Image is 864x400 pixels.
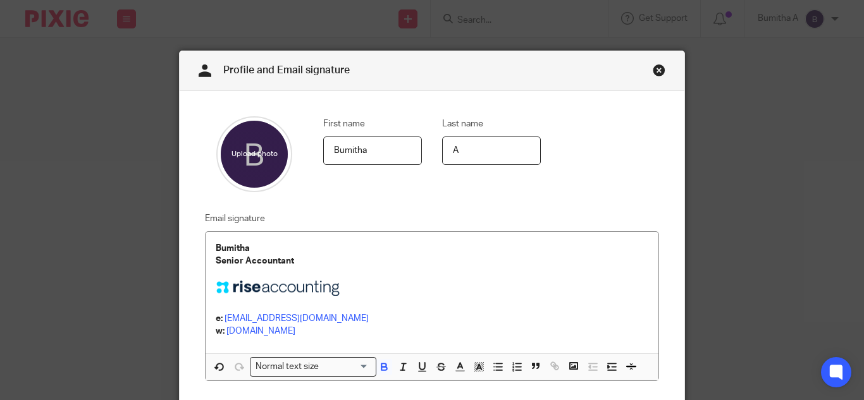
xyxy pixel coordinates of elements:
input: Search for option [323,360,369,373]
strong: Bumitha [216,244,250,253]
label: Last name [442,118,483,130]
img: Image [216,281,342,296]
span: Profile and Email signature [223,65,350,75]
span: Normal text size [253,360,322,373]
label: First name [323,118,365,130]
strong: Senior Accountant [216,257,294,265]
div: Search for option [250,357,376,377]
a: [EMAIL_ADDRESS][DOMAIN_NAME] [225,314,369,323]
label: Email signature [205,212,265,225]
a: [DOMAIN_NAME] [226,327,295,336]
a: Close this dialog window [653,64,665,81]
strong: w: [216,327,225,336]
strong: e: [216,314,223,323]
